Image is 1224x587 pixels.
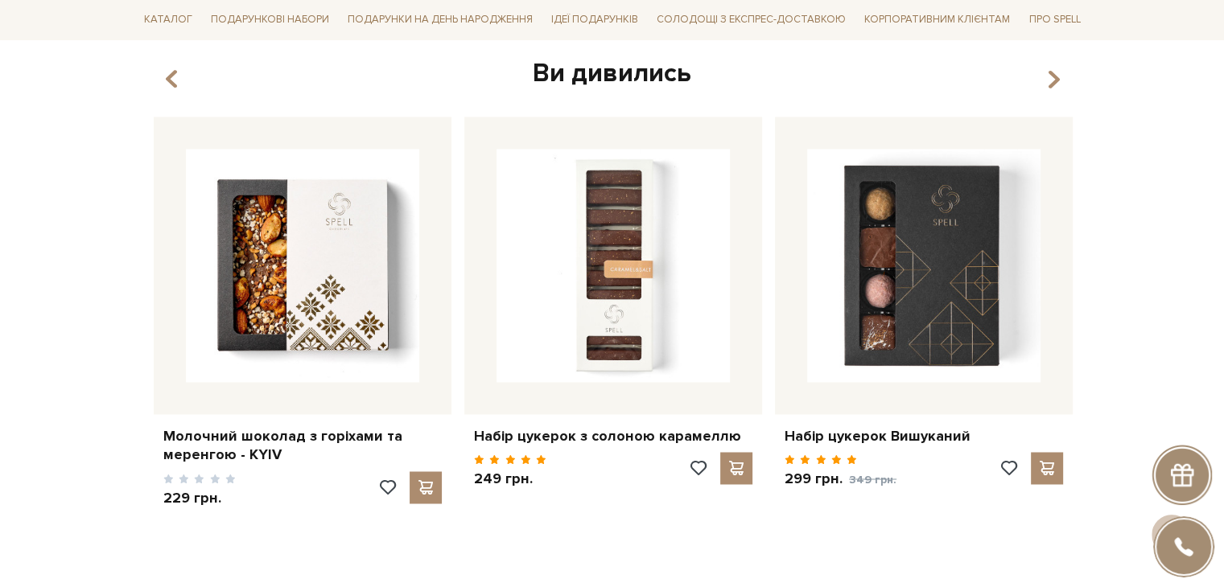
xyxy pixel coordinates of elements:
[163,427,442,465] a: Молочний шоколад з горіхами та меренгою - KYIV
[1022,8,1086,33] span: Про Spell
[474,427,752,445] a: Набір цукерок з солоною карамеллю
[138,8,199,33] span: Каталог
[650,6,852,34] a: Солодощі з експрес-доставкою
[785,470,896,489] p: 299 грн.
[785,427,1063,445] a: Набір цукерок Вишуканий
[474,470,547,488] p: 249 грн.
[163,489,237,507] p: 229 грн.
[204,8,336,33] span: Подарункові набори
[545,8,645,33] span: Ідеї подарунків
[147,57,1078,91] div: Ви дивились
[341,8,539,33] span: Подарунки на День народження
[849,473,896,486] span: 349 грн.
[858,6,1016,34] a: Корпоративним клієнтам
